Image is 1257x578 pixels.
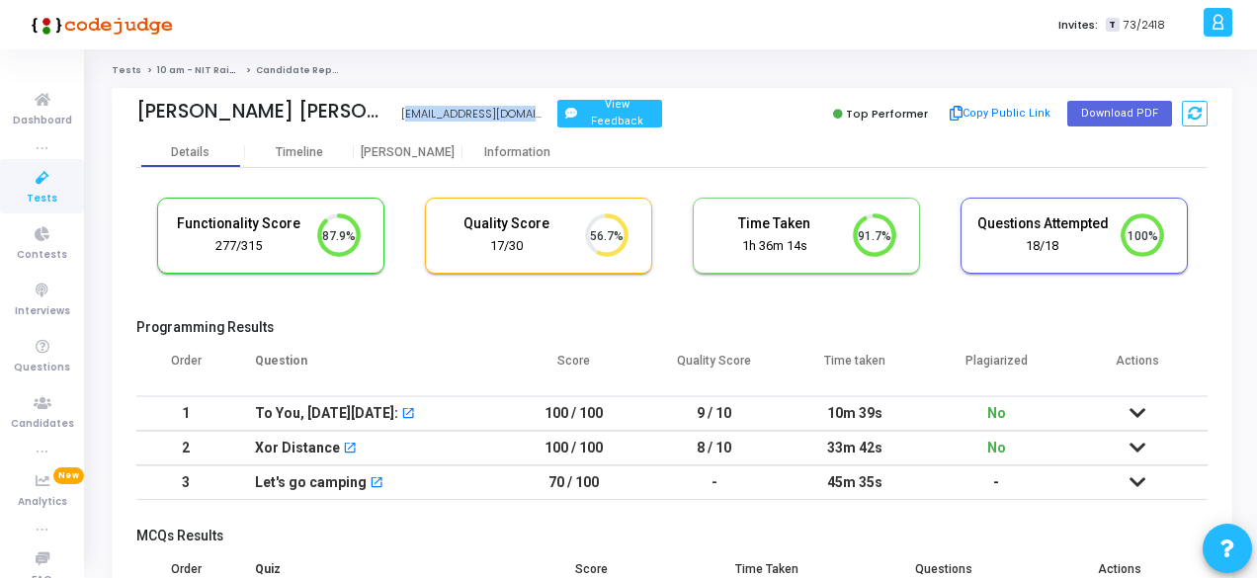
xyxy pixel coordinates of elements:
[136,431,235,465] td: 2
[785,341,926,396] th: Time taken
[462,145,571,160] div: Information
[11,416,74,433] span: Candidates
[987,405,1006,421] span: No
[136,100,391,123] div: [PERSON_NAME] [PERSON_NAME]
[785,431,926,465] td: 33m 42s
[944,99,1057,128] button: Copy Public Link
[136,528,1208,544] h5: MCQs Results
[709,237,841,256] div: 1h 36m 14s
[17,247,67,264] span: Contests
[557,100,662,127] button: View Feedback
[27,191,57,207] span: Tests
[709,215,841,232] h5: Time Taken
[644,341,786,396] th: Quality Score
[503,465,644,500] td: 70 / 100
[13,113,72,129] span: Dashboard
[25,5,173,44] img: logo
[926,341,1067,396] th: Plagiarized
[14,360,70,376] span: Questions
[644,396,786,431] td: 9 / 10
[993,474,999,490] span: -
[785,465,926,500] td: 45m 35s
[976,237,1109,256] div: 18/18
[112,64,141,76] a: Tests
[136,319,1208,336] h5: Programming Results
[255,466,367,499] div: Let's go camping
[644,465,786,500] td: -
[343,443,357,456] mat-icon: open_in_new
[173,237,305,256] div: 277/315
[136,341,235,396] th: Order
[401,106,547,123] div: [EMAIL_ADDRESS][DOMAIN_NAME]
[644,431,786,465] td: 8 / 10
[18,494,67,511] span: Analytics
[1067,101,1172,126] button: Download PDF
[503,396,644,431] td: 100 / 100
[401,408,415,422] mat-icon: open_in_new
[846,106,928,122] span: Top Performer
[1124,17,1165,34] span: 73/2418
[354,145,462,160] div: [PERSON_NAME]
[235,341,503,396] th: Question
[976,215,1109,232] h5: Questions Attempted
[53,467,84,484] span: New
[256,64,347,76] span: Candidate Report
[503,341,644,396] th: Score
[1058,17,1098,34] label: Invites:
[136,465,235,500] td: 3
[441,237,573,256] div: 17/30
[255,432,340,464] div: Xor Distance
[370,477,383,491] mat-icon: open_in_new
[503,431,644,465] td: 100 / 100
[15,303,70,320] span: Interviews
[1106,18,1119,33] span: T
[173,215,305,232] h5: Functionality Score
[276,145,323,160] div: Timeline
[157,64,403,76] a: 10 am - NIT Raipur - Titan Engineering Intern 2026
[987,440,1006,455] span: No
[441,215,573,232] h5: Quality Score
[136,396,235,431] td: 1
[112,64,1232,77] nav: breadcrumb
[171,145,209,160] div: Details
[255,397,398,430] div: To You, [DATE][DATE]:
[1066,341,1208,396] th: Actions
[785,396,926,431] td: 10m 39s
